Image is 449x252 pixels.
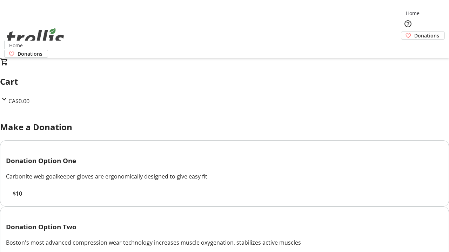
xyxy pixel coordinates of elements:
a: Donations [4,50,48,58]
div: Boston's most advanced compression wear technology increases muscle oxygenation, stabilizes activ... [6,238,443,247]
a: Home [5,42,27,49]
img: Orient E2E Organization T6w4RVvN1s's Logo [4,20,67,55]
span: Donations [18,50,42,57]
span: Donations [414,32,439,39]
span: $10 [13,189,22,198]
a: Donations [401,31,445,40]
button: Cart [401,40,415,54]
button: Help [401,17,415,31]
span: CA$0.00 [8,97,29,105]
a: Home [401,9,424,17]
span: Home [406,9,420,17]
span: Home [9,42,23,49]
h3: Donation Option Two [6,222,443,232]
h3: Donation Option One [6,156,443,166]
div: Carbonite web goalkeeper gloves are ergonomically designed to give easy fit [6,172,443,181]
button: $10 [6,189,28,198]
